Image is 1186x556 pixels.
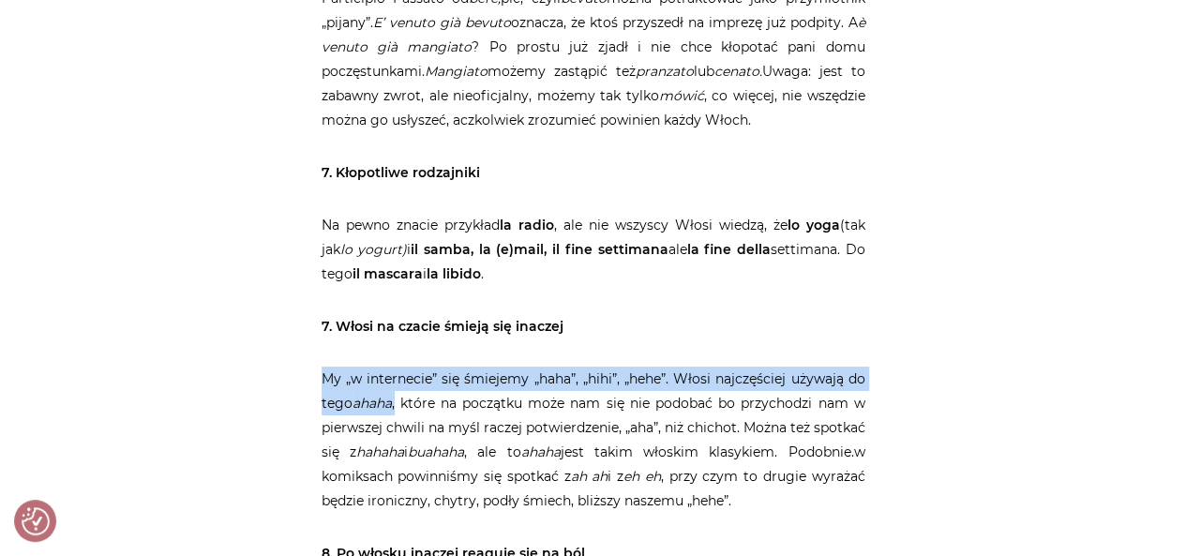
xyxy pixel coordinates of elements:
[322,318,563,335] strong: 7. Włosi na czacie śmieją się inaczej
[788,217,840,233] strong: lo yoga
[686,241,770,258] strong: la fine della
[408,443,464,460] em: buahaha
[425,63,488,80] em: Mangiato
[322,213,865,286] p: Na pewno znacie przykład , ale nie wszyscy Włosi wiedzą, że (tak jak i ale settimana. Do tego i .
[373,14,511,31] em: E’ venuto già bevuto
[500,217,554,233] strong: la radio
[322,367,865,513] p: My „w internecie” się śmiejemy „haha”, „hihi”, „hehe”. Włosi najczęściej używają do tego , które ...
[22,507,50,535] img: Revisit consent button
[340,241,408,258] em: lo yogurt)
[22,507,50,535] button: Preferencje co do zgód
[322,14,865,55] em: è venuto già mangiato
[659,87,704,104] em: mówić
[714,63,762,80] em: cenato.
[322,164,480,181] strong: 7. Kłopotliwe rodzajniki
[427,265,481,282] strong: la libido
[520,443,560,460] em: ahaha
[353,395,392,412] em: ahaha
[623,468,661,485] em: eh eh
[571,468,608,485] em: ah ah
[353,265,423,282] strong: il mascara
[411,241,668,258] strong: il samba, la (e)mail, il fine settimana
[356,443,404,460] em: hahaha
[636,63,694,80] em: pranzato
